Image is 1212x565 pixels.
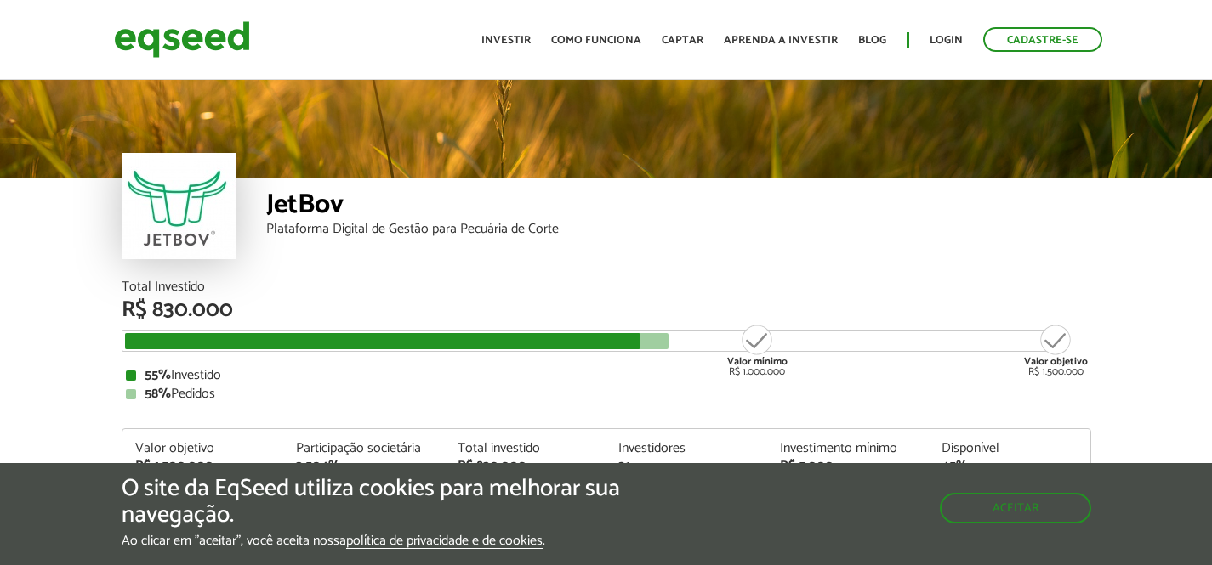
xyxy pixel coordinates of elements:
[724,35,838,46] a: Aprenda a investir
[122,533,703,549] p: Ao clicar em "aceitar", você aceita nossa .
[481,35,531,46] a: Investir
[940,493,1091,523] button: Aceitar
[135,442,271,455] div: Valor objetivo
[780,460,916,473] div: R$ 5.000
[122,280,1091,294] div: Total Investido
[942,460,1078,473] div: 45%
[983,27,1102,52] a: Cadastre-se
[725,323,789,377] div: R$ 1.000.000
[135,460,271,473] div: R$ 1.500.000
[618,442,754,455] div: Investidores
[1024,353,1088,370] strong: Valor objetivo
[126,369,1087,382] div: Investido
[780,442,916,455] div: Investimento mínimo
[122,299,1091,321] div: R$ 830.000
[266,223,1091,236] div: Plataforma Digital de Gestão para Pecuária de Corte
[145,382,171,405] strong: 58%
[126,387,1087,401] div: Pedidos
[618,460,754,473] div: 21
[727,353,788,370] strong: Valor mínimo
[942,442,1078,455] div: Disponível
[858,35,886,46] a: Blog
[266,191,1091,223] div: JetBov
[458,460,594,473] div: R$ 830.000
[930,35,963,46] a: Login
[122,476,703,528] h5: O site da EqSeed utiliza cookies para melhorar sua navegação.
[296,460,432,473] div: 3,504%
[296,442,432,455] div: Participação societária
[458,442,594,455] div: Total investido
[114,17,250,62] img: EqSeed
[145,364,171,387] strong: 55%
[551,35,641,46] a: Como funciona
[346,534,543,549] a: política de privacidade e de cookies
[662,35,703,46] a: Captar
[1024,323,1088,377] div: R$ 1.500.000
